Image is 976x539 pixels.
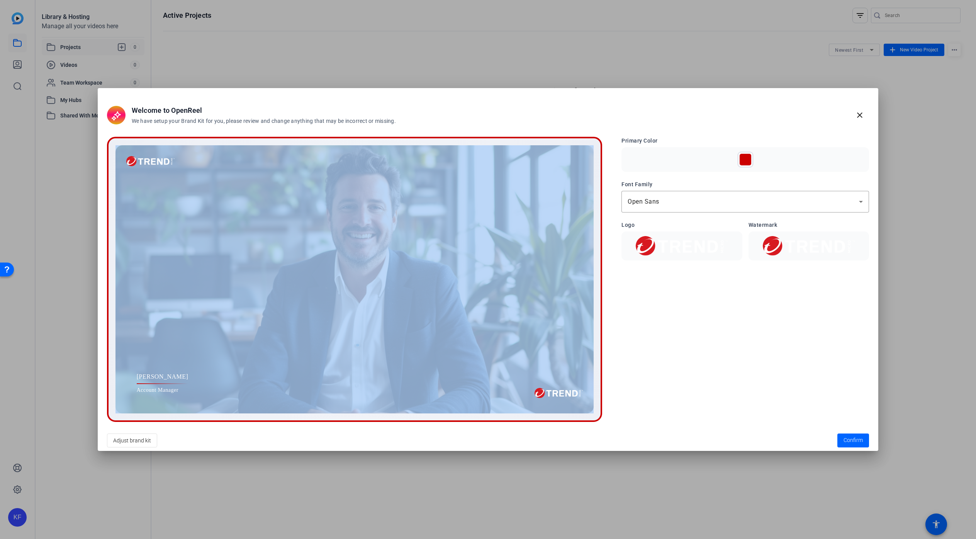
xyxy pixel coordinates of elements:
[621,221,742,229] h3: Logo
[628,198,659,205] span: Open Sans
[837,434,869,447] button: Confirm
[621,137,869,145] h3: Primary Color
[107,434,157,447] button: Adjust brand kit
[626,236,738,255] img: Logo
[137,372,188,381] span: [PERSON_NAME]
[132,105,396,116] h2: Welcome to OpenReel
[753,236,865,255] img: Watermark
[132,117,396,125] h3: We have setup your Brand Kit for you, please review and change anything that may be incorrect or ...
[844,436,863,444] span: Confirm
[137,386,188,394] span: Account Manager
[621,180,869,189] h3: Font Family
[855,111,864,120] mat-icon: close
[113,433,151,448] span: Adjust brand kit
[749,221,869,229] h3: Watermark
[115,145,594,413] img: Preview image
